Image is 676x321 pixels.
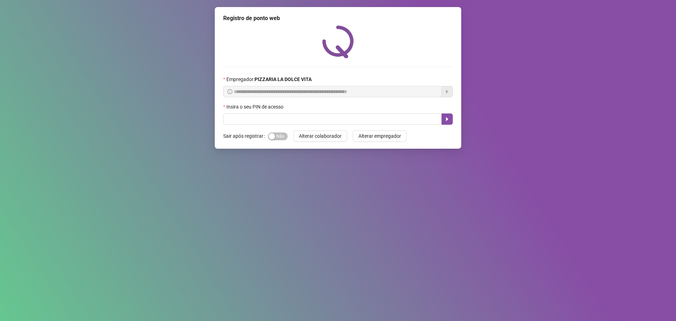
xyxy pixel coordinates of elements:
button: Alterar empregador [353,130,407,142]
span: caret-right [444,116,450,122]
img: QRPoint [322,25,354,58]
label: Sair após registrar [223,130,268,142]
div: Registro de ponto web [223,14,453,23]
span: Alterar colaborador [299,132,342,140]
span: Alterar empregador [358,132,401,140]
span: Empregador : [226,75,312,83]
label: Insira o seu PIN de acesso [223,103,288,111]
strong: PIZZARIA LA DOLCE VITA [255,76,312,82]
span: info-circle [227,89,232,94]
button: Alterar colaborador [293,130,347,142]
